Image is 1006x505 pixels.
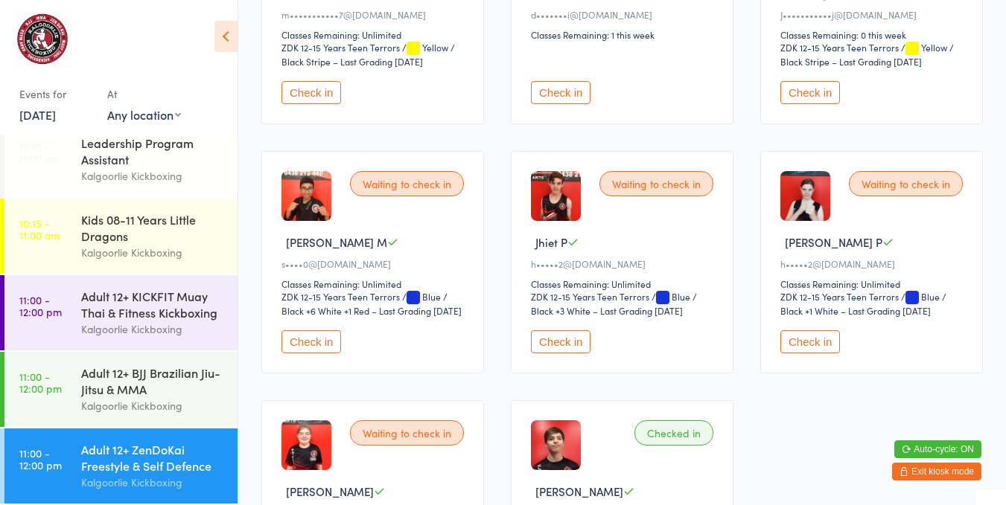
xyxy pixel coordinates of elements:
[535,234,567,250] span: Jhiet P
[81,211,225,244] div: Kids 08-11 Years Little Dragons
[286,483,374,499] span: [PERSON_NAME]
[4,428,238,504] a: 11:00 -12:00 pmAdult 12+ ZenDoKai Freestyle & Self DefenceKalgoorlie Kickboxing
[531,277,718,290] div: Classes Remaining: Unlimited
[4,275,238,350] a: 11:00 -12:00 pmAdult 12+ KICKFIT Muay Thai & Fitness KickboxingKalgoorlie Kickboxing
[531,290,649,303] div: ZDK 12-15 Years Teen Terrors
[281,420,331,470] img: image1670406332.png
[780,81,840,104] button: Check in
[281,8,468,21] div: m•••••••••••7@[DOMAIN_NAME]
[634,420,713,446] div: Checked in
[531,81,590,104] button: Check in
[350,420,464,446] div: Waiting to check in
[281,277,468,290] div: Classes Remaining: Unlimited
[81,364,225,397] div: Adult 12+ BJJ Brazilian Jiu-Jitsu & MMA
[780,330,840,353] button: Check in
[531,330,590,353] button: Check in
[19,82,92,106] div: Events for
[81,441,225,474] div: Adult 12+ ZenDoKai Freestyle & Self Defence
[281,171,331,221] img: image1717814275.png
[894,440,981,458] button: Auto-cycle: ON
[281,28,468,41] div: Classes Remaining: Unlimited
[107,106,181,123] div: Any location
[81,135,225,167] div: Leadership Program Assistant
[350,171,464,196] div: Waiting to check in
[531,257,718,270] div: h•••••2@[DOMAIN_NAME]
[19,370,62,394] time: 11:00 - 12:00 pm
[780,28,967,41] div: Classes Remaining: 0 this week
[81,167,225,184] div: Kalgoorlie Kickboxing
[19,217,60,241] time: 10:15 - 11:00 am
[780,8,967,21] div: J•••••••••••j@[DOMAIN_NAME]
[81,288,225,321] div: Adult 12+ KICKFIT Muay Thai & Fitness Kickboxing
[281,257,468,270] div: s••••0@[DOMAIN_NAME]
[19,294,62,318] time: 11:00 - 12:00 pm
[780,41,899,54] div: ZDK 12-15 Years Teen Terrors
[785,234,882,250] span: [PERSON_NAME] P
[4,352,238,427] a: 11:00 -12:00 pmAdult 12+ BJJ Brazilian Jiu-Jitsu & MMAKalgoorlie Kickboxing
[81,321,225,338] div: Kalgoorlie Kickboxing
[531,28,718,41] div: Classes Remaining: 1 this week
[107,82,181,106] div: At
[4,199,238,274] a: 10:15 -11:00 amKids 08-11 Years Little DragonsKalgoorlie Kickboxing
[780,290,899,303] div: ZDK 12-15 Years Teen Terrors
[81,397,225,414] div: Kalgoorlie Kickboxing
[780,277,967,290] div: Classes Remaining: Unlimited
[780,257,967,270] div: h•••••2@[DOMAIN_NAME]
[281,41,400,54] div: ZDK 12-15 Years Teen Terrors
[281,290,400,303] div: ZDK 12-15 Years Teen Terrors
[19,447,62,471] time: 11:00 - 12:00 pm
[531,420,581,470] img: image1669365520.png
[81,474,225,491] div: Kalgoorlie Kickboxing
[15,11,70,67] img: Kalgoorlie Kickboxing
[849,171,963,196] div: Waiting to check in
[892,463,981,480] button: Exit kiosk mode
[531,8,718,21] div: d•••••••i@[DOMAIN_NAME]
[81,244,225,261] div: Kalgoorlie Kickboxing
[19,106,56,123] a: [DATE]
[780,171,830,221] img: image1709349122.png
[531,171,581,221] img: image1709349299.png
[281,81,341,104] button: Check in
[286,234,387,250] span: [PERSON_NAME] M
[599,171,713,196] div: Waiting to check in
[19,141,60,164] time: 10:15 - 11:00 am
[281,330,341,353] button: Check in
[4,122,238,197] a: 10:15 -11:00 amLeadership Program AssistantKalgoorlie Kickboxing
[535,483,623,499] span: [PERSON_NAME]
